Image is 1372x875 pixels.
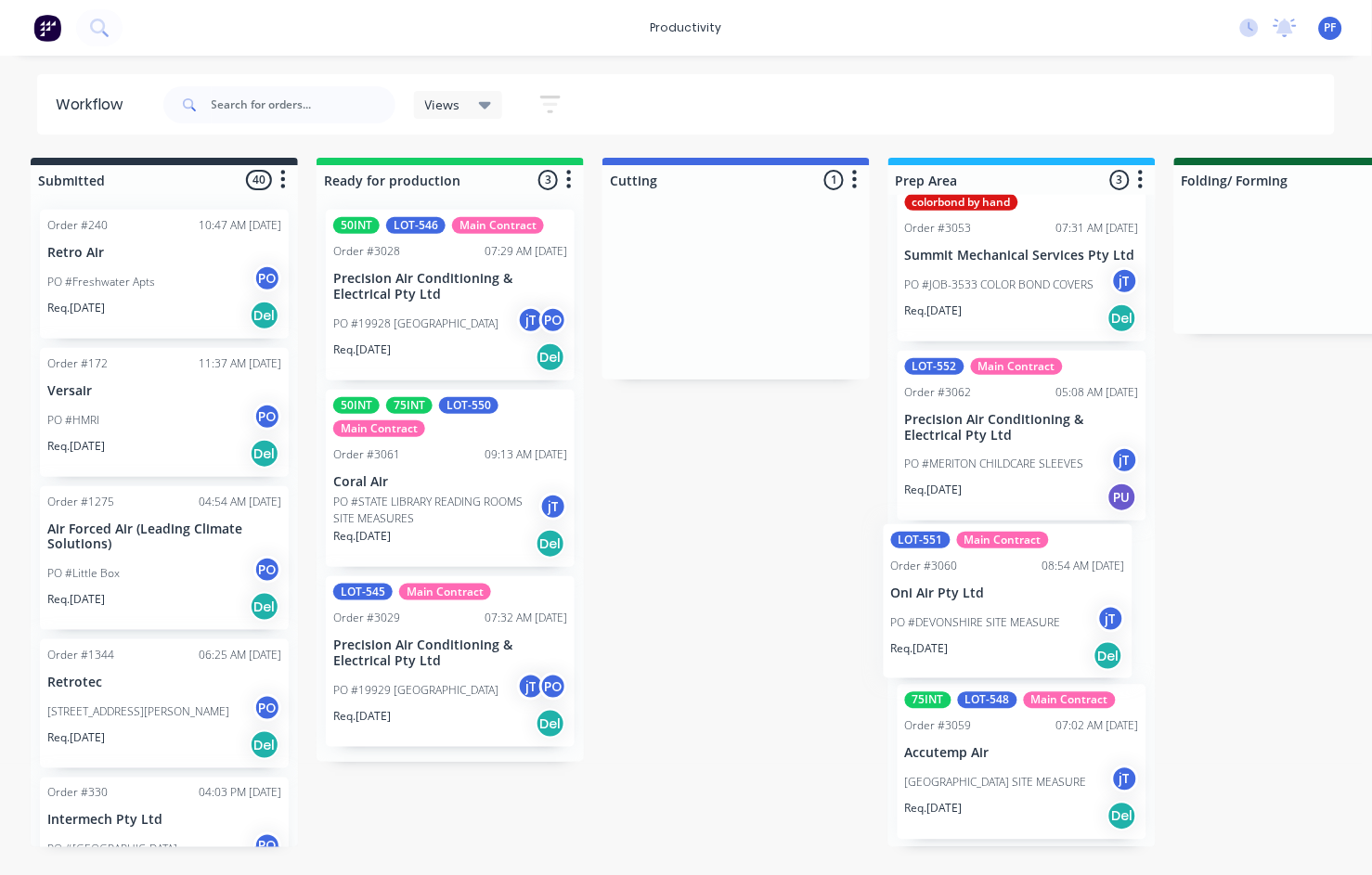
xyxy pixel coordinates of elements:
span: Views [425,95,460,114]
div: Workflow [56,94,132,116]
div: productivity [641,14,731,42]
input: Search for orders... [212,86,395,123]
span: PF [1325,19,1337,36]
img: Factory [33,14,61,42]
